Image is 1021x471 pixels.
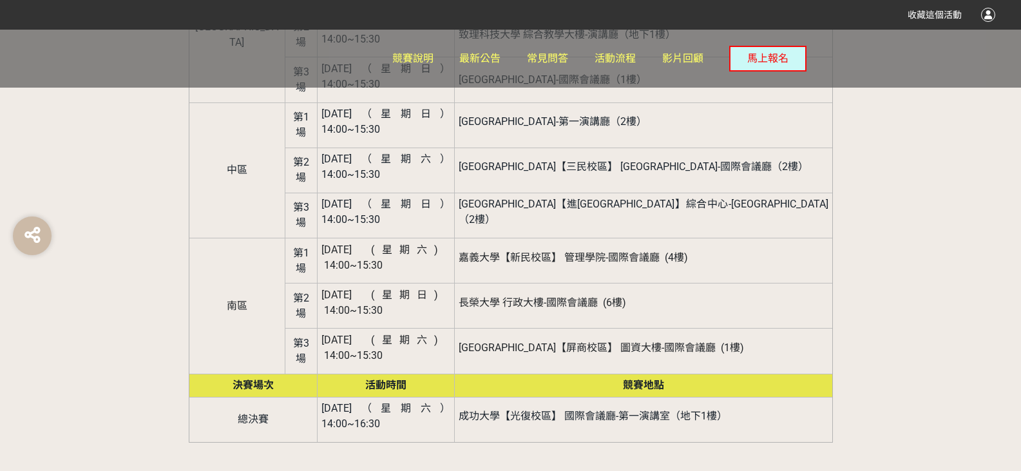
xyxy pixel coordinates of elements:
[293,292,309,320] span: 第2場
[623,379,664,391] strong: 競賽地點
[321,244,451,271] span: [DATE] (星期六) 14:00~15:30
[459,115,647,128] span: [GEOGRAPHIC_DATA]-第一演講廳（2樓）
[459,410,727,422] span: 成功大學【光復校區】 國際會議廳-第一演講室（地下1樓）
[662,30,703,88] a: 影片回顧
[747,52,788,64] span: 馬上報名
[321,198,451,226] span: [DATE]（星期日） 14:00~15:30
[595,52,636,64] span: 活動流程
[729,46,806,72] button: 馬上報名
[459,198,828,226] span: [GEOGRAPHIC_DATA]【進[GEOGRAPHIC_DATA]】綜合中心-[GEOGRAPHIC_DATA]（2樓）
[392,52,434,64] span: 競賽說明
[527,30,568,88] a: 常見問答
[459,296,626,309] span: 長榮大學 行政大樓-國際會議廳 (6樓)
[459,251,688,264] span: 嘉義大學【新民校區】 管理學院-國際會議廳 (4樓)
[459,52,501,64] span: 最新公告
[293,156,309,184] span: 第2場
[321,334,451,361] span: [DATE] (星期六) 14:00~15:30
[321,289,451,316] span: [DATE] (星期日) 14:00~15:30
[459,30,501,88] a: 最新公告
[459,341,744,354] span: [GEOGRAPHIC_DATA]【屏商校區】 圖資大樓-國際會議廳 (1樓)
[321,402,451,430] span: [DATE]（星期六） 14:00~16:30
[293,66,309,93] span: 第3場
[321,153,451,180] span: [DATE]（星期六） 14:00~15:30
[227,164,247,176] span: 中區
[459,160,808,173] span: [GEOGRAPHIC_DATA]【三民校區】 [GEOGRAPHIC_DATA]-國際會議廳（2樓）
[662,52,703,64] span: 影片回顧
[392,30,434,88] a: 競賽說明
[365,379,406,391] strong: 活動時間
[527,52,568,64] span: 常見問答
[233,379,274,391] strong: 決賽場次
[293,337,309,365] span: 第3場
[321,62,451,90] span: [DATE]（星期日） 14:00~15:30
[227,300,247,312] span: 南區
[595,30,636,88] a: 活動流程
[293,247,309,274] span: 第1場
[908,10,962,20] span: 收藏這個活動
[238,413,269,425] span: 總決賽
[321,108,451,135] span: [DATE]（星期日） 14:00~15:30
[293,201,309,229] span: 第3場
[293,111,309,139] span: 第1場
